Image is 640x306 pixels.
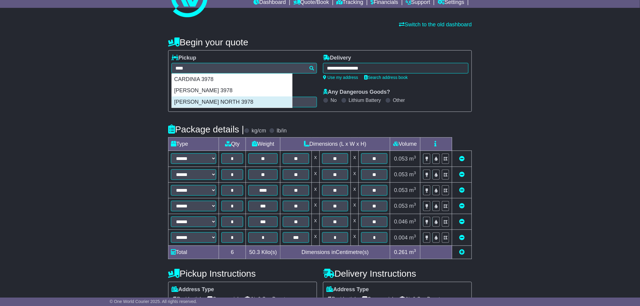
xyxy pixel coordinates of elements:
span: m [409,171,416,177]
label: lb/in [277,128,287,134]
span: m [409,187,416,193]
td: Kilo(s) [246,246,280,259]
span: m [409,203,416,209]
label: Address Type [326,286,369,293]
label: kg/cm [252,128,266,134]
span: Residential [171,294,201,304]
td: x [351,198,359,214]
span: Air & Sea Depot [245,294,286,304]
span: m [409,235,416,241]
td: x [351,151,359,167]
div: CARDINIA 3978 [172,74,292,85]
span: 0.053 [394,187,408,193]
sup: 3 [414,202,416,207]
a: Remove this item [459,235,465,241]
label: Delivery [323,55,351,61]
div: [PERSON_NAME] NORTH 3978 [172,96,292,108]
h4: Begin your quote [168,37,472,47]
td: x [351,182,359,198]
td: 6 [219,246,246,259]
td: x [312,214,319,230]
span: m [409,219,416,225]
sup: 3 [414,234,416,238]
td: Volume [390,138,420,151]
span: Residential [326,294,356,304]
td: x [351,167,359,182]
label: No [331,97,337,103]
a: Search address book [364,75,408,80]
span: © One World Courier 2025. All rights reserved. [110,299,197,304]
sup: 3 [414,218,416,223]
span: 0.053 [394,156,408,162]
td: x [312,167,319,182]
label: Any Dangerous Goods? [323,89,390,96]
sup: 3 [414,186,416,191]
td: Dimensions in Centimetre(s) [280,246,390,259]
h4: Package details | [168,124,244,134]
td: Qty [219,138,246,151]
a: Remove this item [459,171,465,177]
td: Dimensions (L x W x H) [280,138,390,151]
div: [PERSON_NAME] 3978 [172,85,292,96]
label: Pickup [171,55,196,61]
span: 0.004 [394,235,408,241]
td: x [351,230,359,246]
h4: Delivery Instructions [323,269,472,278]
span: m [409,249,416,255]
td: x [312,230,319,246]
td: x [312,182,319,198]
a: Remove this item [459,156,465,162]
a: Switch to the old dashboard [399,21,472,28]
span: 0.053 [394,203,408,209]
td: Total [168,246,219,259]
a: Remove this item [459,219,465,225]
sup: 3 [414,171,416,175]
span: m [409,156,416,162]
a: Remove this item [459,187,465,193]
sup: 3 [414,155,416,159]
label: Lithium Battery [349,97,381,103]
span: 0.046 [394,219,408,225]
td: x [312,151,319,167]
typeahead: Please provide city [171,63,317,73]
td: Weight [246,138,280,151]
td: Type [168,138,219,151]
a: Use my address [323,75,358,80]
span: Commercial [207,294,238,304]
td: x [312,198,319,214]
h4: Pickup Instructions [168,269,317,278]
a: Add new item [459,249,465,255]
sup: 3 [414,248,416,253]
label: Address Type [171,286,214,293]
span: 0.261 [394,249,408,255]
span: Air & Sea Depot [400,294,440,304]
span: 50.3 [249,249,260,255]
span: 0.053 [394,171,408,177]
label: Other [393,97,405,103]
a: Remove this item [459,203,465,209]
td: x [351,214,359,230]
span: Commercial [362,294,393,304]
